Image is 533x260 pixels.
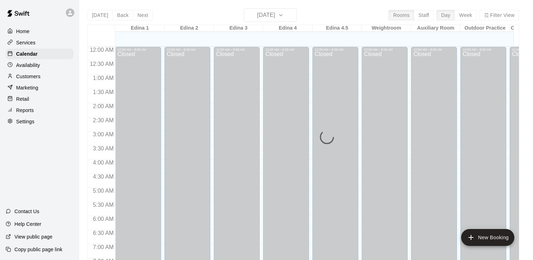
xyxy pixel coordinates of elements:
[6,116,74,127] a: Settings
[91,216,116,222] span: 6:00 AM
[460,25,510,32] div: Outdoor Practice
[14,208,39,215] p: Contact Us
[16,107,34,114] p: Reports
[16,118,35,125] p: Settings
[91,188,116,194] span: 5:00 AM
[91,117,116,123] span: 2:30 AM
[265,48,307,51] div: 12:00 AM – 8:00 AM
[91,75,116,81] span: 1:00 AM
[91,160,116,166] span: 4:00 AM
[413,48,455,51] div: 12:00 AM – 8:00 AM
[16,50,38,57] p: Calendar
[14,233,52,240] p: View public page
[312,25,362,32] div: Edina 4.5
[461,229,514,246] button: add
[16,73,41,80] p: Customers
[16,95,29,103] p: Retail
[117,48,159,51] div: 12:00 AM – 8:00 AM
[14,246,62,253] p: Copy public page link
[463,48,504,51] div: 12:00 AM – 8:00 AM
[6,49,74,59] a: Calendar
[6,60,74,70] a: Availability
[91,103,116,109] span: 2:00 AM
[91,174,116,180] span: 4:30 AM
[315,48,356,51] div: 12:00 AM – 8:00 AM
[6,94,74,104] a: Retail
[411,25,460,32] div: Auxiliary Room
[16,84,38,91] p: Marketing
[6,82,74,93] a: Marketing
[6,37,74,48] a: Services
[16,62,40,69] p: Availability
[91,244,116,250] span: 7:00 AM
[91,230,116,236] span: 6:30 AM
[16,28,30,35] p: Home
[91,202,116,208] span: 5:30 AM
[6,105,74,116] a: Reports
[91,131,116,137] span: 3:00 AM
[165,25,214,32] div: Edina 2
[16,39,36,46] p: Services
[6,26,74,37] a: Home
[214,25,263,32] div: Edina 3
[91,146,116,151] span: 3:30 AM
[216,48,258,51] div: 12:00 AM – 8:00 AM
[91,89,116,95] span: 1:30 AM
[263,25,312,32] div: Edina 4
[88,61,116,67] span: 12:30 AM
[88,47,116,53] span: 12:00 AM
[14,221,41,228] p: Help Center
[6,71,74,82] a: Customers
[167,48,208,51] div: 12:00 AM – 8:00 AM
[364,48,405,51] div: 12:00 AM – 8:00 AM
[115,25,165,32] div: Edina 1
[362,25,411,32] div: Weightroom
